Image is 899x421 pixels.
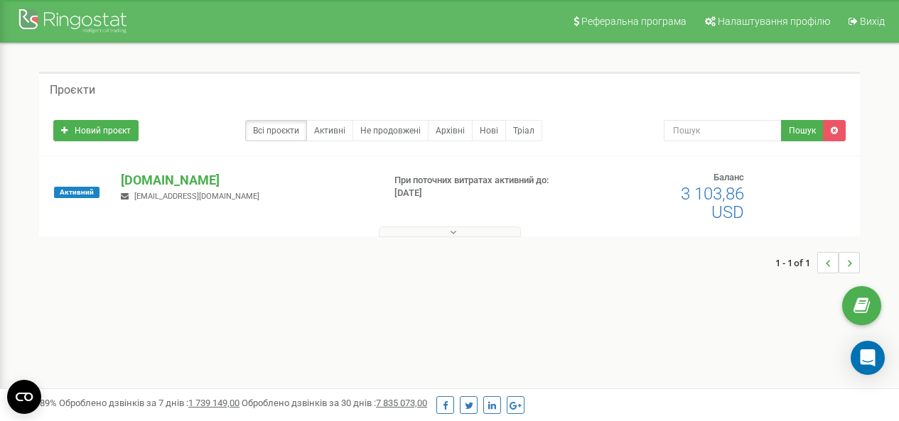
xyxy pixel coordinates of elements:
[134,192,259,201] span: [EMAIL_ADDRESS][DOMAIN_NAME]
[505,120,542,141] a: Тріал
[121,171,371,190] p: [DOMAIN_NAME]
[714,172,744,182] span: Баланс
[54,187,99,198] span: Активний
[245,120,307,141] a: Всі проєкти
[59,398,239,408] span: Оброблено дзвінків за 7 днів :
[681,184,744,222] span: 3 103,86 USD
[718,16,830,27] span: Налаштування профілю
[188,398,239,408] u: 1 739 149,00
[50,84,95,97] h5: Проєкти
[376,398,427,408] u: 7 835 073,00
[7,380,41,414] button: Open CMP widget
[664,120,782,141] input: Пошук
[242,398,427,408] span: Оброблено дзвінків за 30 днів :
[53,120,139,141] a: Новий проєкт
[775,252,817,273] span: 1 - 1 of 1
[352,120,429,141] a: Не продовжені
[781,120,824,141] button: Пошук
[472,120,506,141] a: Нові
[581,16,687,27] span: Реферальна програма
[306,120,353,141] a: Активні
[775,238,860,288] nav: ...
[860,16,885,27] span: Вихід
[851,341,885,375] div: Open Intercom Messenger
[394,174,576,200] p: При поточних витратах активний до: [DATE]
[428,120,473,141] a: Архівні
